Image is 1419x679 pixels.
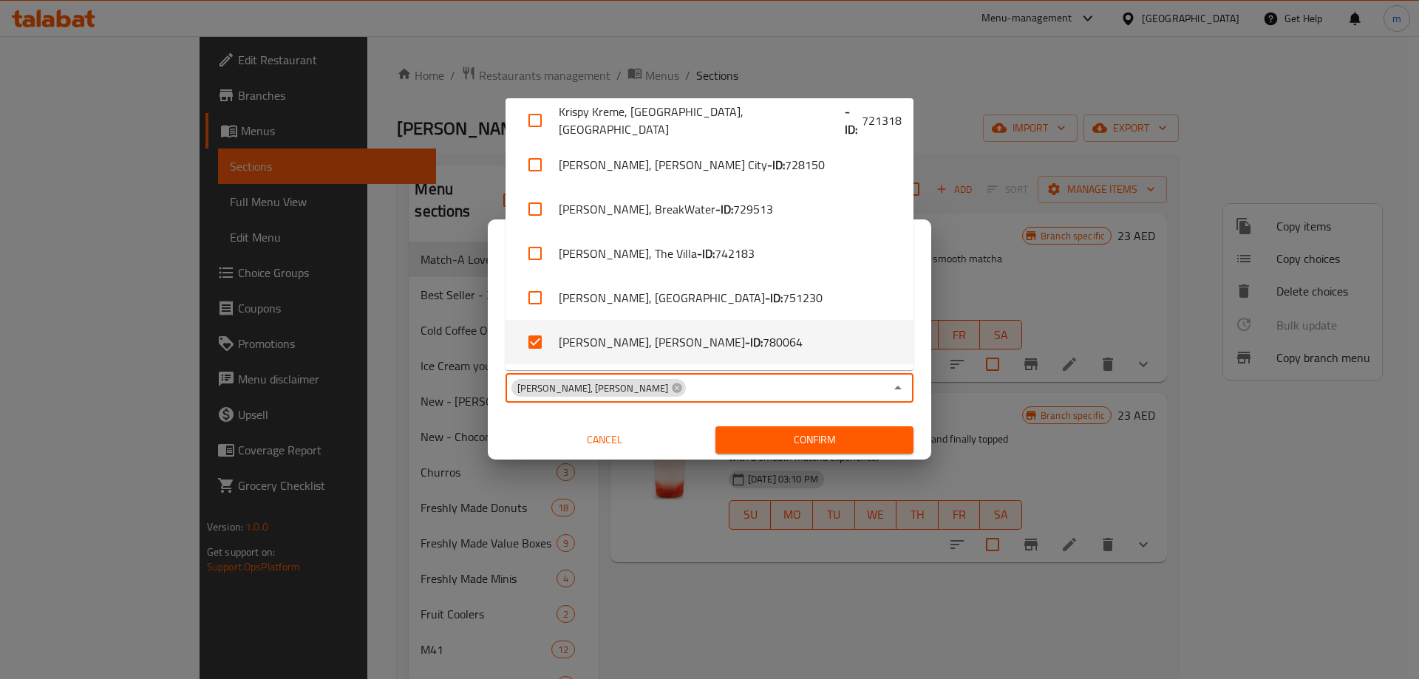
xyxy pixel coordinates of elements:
[506,320,913,364] li: [PERSON_NAME], [PERSON_NAME]
[745,333,763,351] b: - ID:
[697,245,715,262] b: - ID:
[727,431,902,449] span: Confirm
[733,200,773,218] span: 729513
[511,381,674,395] span: [PERSON_NAME], [PERSON_NAME]
[511,379,686,397] div: [PERSON_NAME], [PERSON_NAME]
[767,156,785,174] b: - ID:
[715,245,755,262] span: 742183
[511,431,698,449] span: Cancel
[506,231,913,276] li: [PERSON_NAME], The Villa
[506,143,913,187] li: [PERSON_NAME], [PERSON_NAME] City
[845,103,862,138] b: - ID:
[888,378,908,398] button: Close
[506,98,913,143] li: Krispy Kreme, [GEOGRAPHIC_DATA], [GEOGRAPHIC_DATA]
[506,426,704,454] button: Cancel
[506,276,913,320] li: [PERSON_NAME], [GEOGRAPHIC_DATA]
[765,289,783,307] b: - ID:
[715,200,733,218] b: - ID:
[506,187,913,231] li: [PERSON_NAME], BreakWater
[763,333,803,351] span: 780064
[783,289,823,307] span: 751230
[715,426,913,454] button: Confirm
[785,156,825,174] span: 728150
[862,112,902,129] span: 721318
